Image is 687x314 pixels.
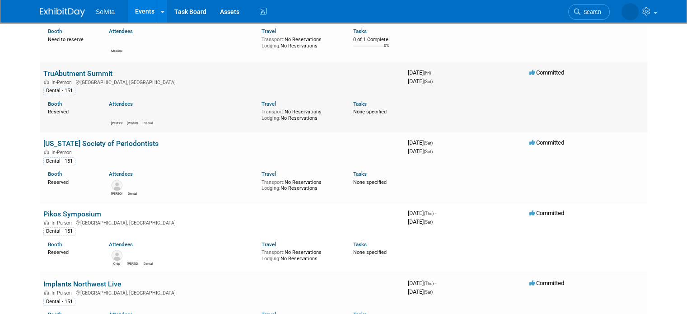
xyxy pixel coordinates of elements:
span: Lodging: [262,185,280,191]
span: None specified [353,179,387,185]
img: In-Person Event [44,80,49,84]
span: Committed [529,69,564,76]
span: Committed [529,210,564,216]
img: In-Person Event [44,220,49,225]
span: [DATE] [408,210,436,216]
div: Need to reserve [48,35,95,43]
a: Tasks [353,28,367,34]
span: [DATE] [408,139,435,146]
span: - [435,210,436,216]
div: Reserved [48,107,95,115]
div: Ryan Brateris [127,261,138,266]
div: No Reservations No Reservations [262,107,340,121]
a: Attendees [109,171,133,177]
img: Ryan Brateris [127,250,138,261]
span: Lodging: [262,115,280,121]
a: Booth [48,241,62,248]
span: - [435,280,436,286]
img: In-Person Event [44,290,49,295]
a: Attendees [109,28,133,34]
img: Dental Events [143,250,154,261]
div: Dental - 151 [43,87,75,95]
div: Dental - 151 [43,298,75,306]
span: Transport: [262,37,285,42]
div: No Reservations No Reservations [262,178,340,192]
span: (Thu) [424,211,434,216]
img: Celeste Bombick [622,3,639,20]
img: Jeremy Northcutt [127,109,138,120]
span: None specified [353,109,387,115]
a: Tasks [353,241,367,248]
span: [DATE] [408,69,434,76]
div: Dental - 151 [43,157,75,165]
div: Ryan Brateris [111,120,122,126]
span: [DATE] [408,288,433,295]
a: Travel [262,28,276,34]
a: Pikos Symposium [43,210,101,218]
div: No Reservations No Reservations [262,35,340,49]
div: Dental Events [143,120,154,126]
div: Reserved [48,178,95,186]
a: Attendees [109,241,133,248]
span: Transport: [262,109,285,115]
img: In-Person Event [44,150,49,154]
a: Travel [262,171,276,177]
span: - [434,139,435,146]
img: Maxxeus Ortho [112,37,122,48]
span: In-Person [51,290,75,296]
span: Solvita [96,8,115,15]
div: [GEOGRAPHIC_DATA], [GEOGRAPHIC_DATA] [43,219,401,226]
div: [GEOGRAPHIC_DATA], [GEOGRAPHIC_DATA] [43,289,401,296]
div: Dental - 151 [43,227,75,235]
span: (Thu) [424,281,434,286]
span: - [432,69,434,76]
span: (Sat) [424,220,433,225]
div: Reserved [48,248,95,256]
a: [US_STATE] Society of Periodontists [43,139,159,148]
a: Travel [262,241,276,248]
div: No Reservations No Reservations [262,248,340,262]
span: Transport: [262,179,285,185]
span: (Sat) [424,149,433,154]
span: (Sat) [424,79,433,84]
a: Tasks [353,171,367,177]
span: In-Person [51,150,75,155]
div: Jeremy Northcutt [127,120,138,126]
div: Dental Events [143,261,154,266]
div: Adrienne Farrell [111,191,122,196]
td: 0% [384,43,389,56]
span: [DATE] [408,280,436,286]
span: In-Person [51,80,75,85]
span: None specified [353,249,387,255]
a: Tasks [353,101,367,107]
a: Booth [48,28,62,34]
img: Chip Shafer [112,250,122,261]
span: Lodging: [262,256,280,262]
img: Adrienne Farrell [112,180,122,191]
span: [DATE] [408,148,433,155]
span: Lodging: [262,43,280,49]
span: Committed [529,280,564,286]
span: Committed [529,139,564,146]
div: [GEOGRAPHIC_DATA], [GEOGRAPHIC_DATA] [43,78,401,85]
span: [DATE] [408,218,433,225]
a: TruAbutment Summit [43,69,112,78]
a: Booth [48,101,62,107]
img: Ryan Brateris [112,109,122,120]
a: Implants Northwest Live [43,280,121,288]
img: ExhibitDay [40,8,85,17]
div: Maxxeus Ortho [111,48,122,53]
div: Chip Shafer [111,261,122,266]
span: In-Person [51,220,75,226]
span: [DATE] [408,78,433,84]
a: Search [568,4,610,20]
div: Dental Events [127,191,138,196]
span: Search [580,9,601,15]
img: Dental Events [127,180,138,191]
span: (Sat) [424,290,433,295]
a: Travel [262,101,276,107]
a: Attendees [109,101,133,107]
span: (Fri) [424,70,431,75]
span: (Sat) [424,141,433,145]
div: 0 of 1 Complete [353,37,401,43]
